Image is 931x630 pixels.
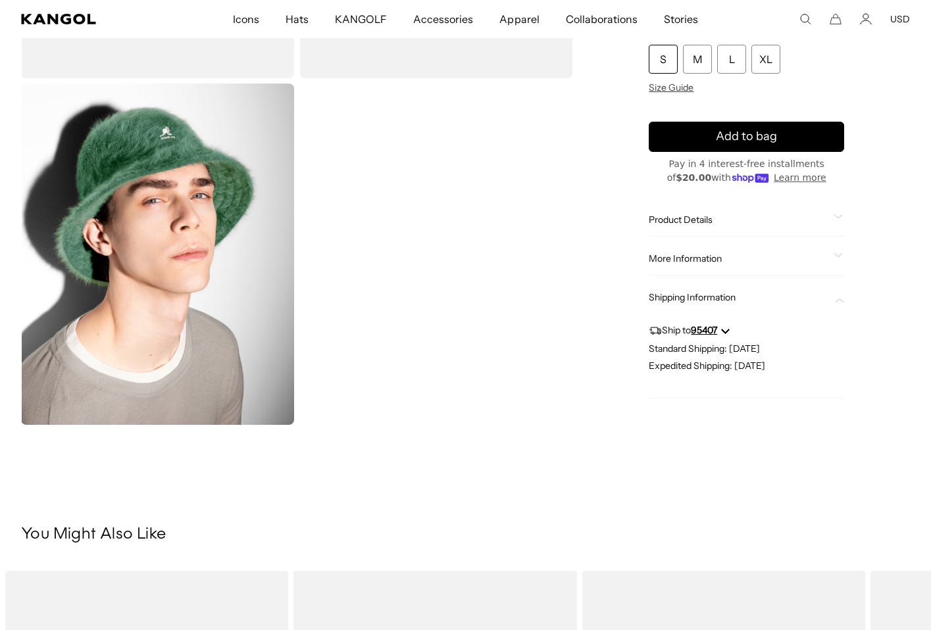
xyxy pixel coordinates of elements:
div: Ship to 95407 [649,314,844,387]
span: Product Details [649,214,828,226]
div: Standard Shipping: [DATE] [649,343,844,354]
span: Add to bag [716,128,777,145]
a: Kangol [21,14,153,24]
div: L [717,45,746,74]
button: 95407 [691,326,730,335]
h3: You Might Also Like [21,525,910,545]
div: S [649,45,678,74]
div: M [683,45,712,74]
span: Size Guide [649,82,693,93]
div: Expedited Shipping: [DATE] [649,360,844,372]
span: Shipping Information [649,291,828,303]
span: More Information [649,253,828,264]
a: Account [860,13,872,25]
button: Cart [830,13,842,25]
button: Add to bag [649,122,844,152]
img: deep-emerald [21,84,294,425]
summary: Search here [799,13,811,25]
button: USD [890,13,910,25]
div: XL [751,45,780,74]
